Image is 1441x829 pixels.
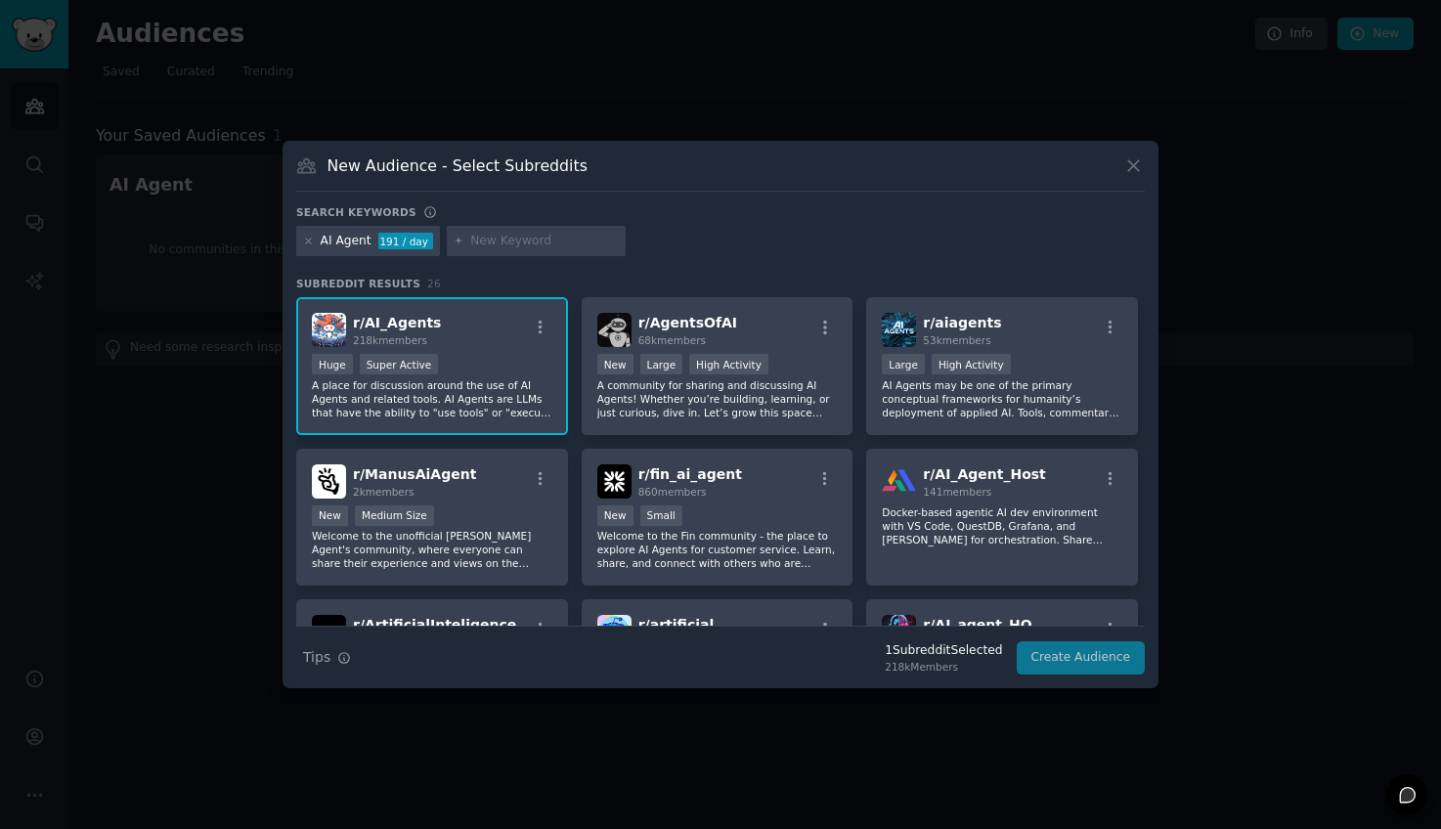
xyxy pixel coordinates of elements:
[312,378,552,419] p: A place for discussion around the use of AI Agents and related tools. AI Agents are LLMs that hav...
[640,505,682,526] div: Small
[923,617,1031,633] span: r/ AI_agent_HQ
[427,278,441,289] span: 26
[597,378,838,419] p: A community for sharing and discussing AI Agents! Whether you’re building, learning, or just curi...
[353,617,516,633] span: r/ ArtificialInteligence
[638,315,737,330] span: r/ AgentsOfAI
[597,529,838,570] p: Welcome to the Fin community - the place to explore AI Agents for customer service. Learn, share,...
[353,315,441,330] span: r/ AI_Agents
[296,277,420,290] span: Subreddit Results
[296,640,358,675] button: Tips
[321,233,371,250] div: AI Agent
[355,505,434,526] div: Medium Size
[353,486,415,498] span: 2k members
[932,354,1011,374] div: High Activity
[303,647,330,668] span: Tips
[353,466,476,482] span: r/ ManusAiAgent
[597,505,633,526] div: New
[638,486,707,498] span: 860 members
[312,354,353,374] div: Huge
[882,615,916,649] img: AI_agent_HQ
[312,615,346,649] img: ArtificialInteligence
[312,464,346,499] img: ManusAiAgent
[885,642,1002,660] div: 1 Subreddit Selected
[312,529,552,570] p: Welcome to the unofficial [PERSON_NAME] Agent's community, where everyone can share their experie...
[597,464,632,499] img: fin_ai_agent
[597,313,632,347] img: AgentsOfAI
[360,354,439,374] div: Super Active
[640,354,683,374] div: Large
[470,233,619,250] input: New Keyword
[923,334,990,346] span: 53k members
[689,354,768,374] div: High Activity
[312,505,348,526] div: New
[882,378,1122,419] p: AI Agents may be one of the primary conceptual frameworks for humanity’s deployment of applied AI...
[923,466,1045,482] span: r/ AI_Agent_Host
[296,205,416,219] h3: Search keywords
[638,617,715,633] span: r/ artificial
[882,505,1122,546] p: Docker-based agentic AI dev environment with VS Code, QuestDB, Grafana, and [PERSON_NAME] for orc...
[923,486,991,498] span: 141 members
[885,660,1002,674] div: 218k Members
[597,354,633,374] div: New
[597,615,632,649] img: artificial
[378,233,433,250] div: 191 / day
[638,334,706,346] span: 68k members
[882,313,916,347] img: aiagents
[327,155,588,176] h3: New Audience - Select Subreddits
[923,315,1001,330] span: r/ aiagents
[312,313,346,347] img: AI_Agents
[353,334,427,346] span: 218k members
[882,464,916,499] img: AI_Agent_Host
[638,466,742,482] span: r/ fin_ai_agent
[882,354,925,374] div: Large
